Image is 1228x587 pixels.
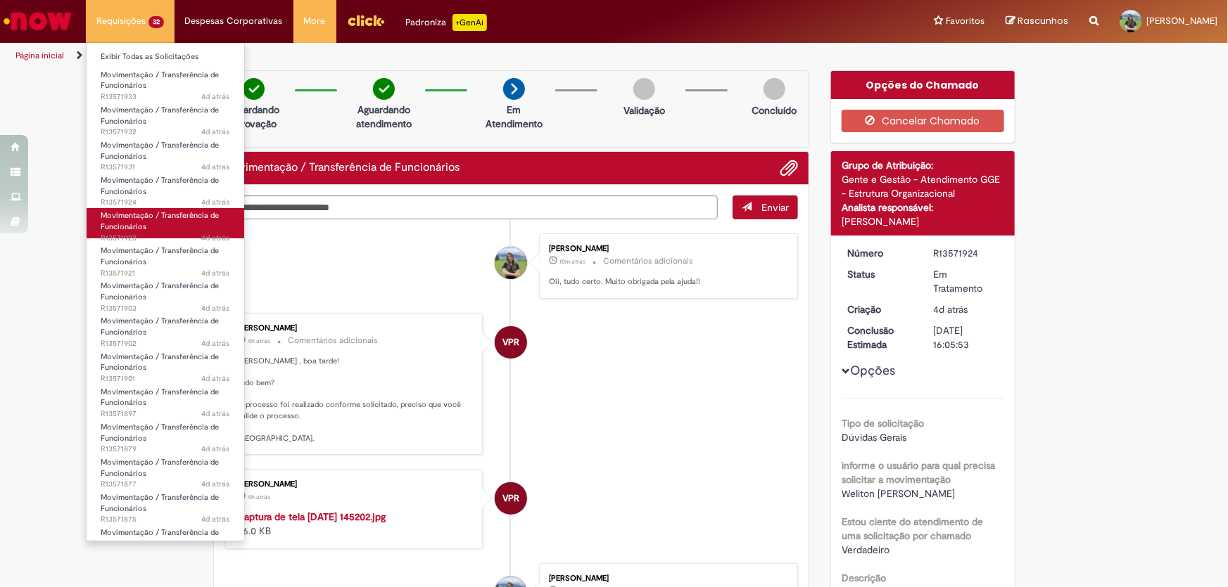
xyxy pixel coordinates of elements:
span: Movimentação / Transferência de Funcionários [101,316,219,337]
span: Dúvidas Gerais [842,431,906,444]
button: Enviar [733,195,798,219]
dt: Status [837,267,923,281]
span: R13571877 [101,479,230,490]
span: 4d atrás [202,127,230,137]
a: Aberto R13571897 : Movimentação / Transferência de Funcionários [87,385,244,415]
span: R13571924 [101,197,230,208]
time: 26/09/2025 17:08:29 [202,268,230,278]
a: Aberto R13571931 : Movimentação / Transferência de Funcionários [87,138,244,168]
p: +GenAi [452,14,487,31]
time: 29/09/2025 14:53:46 [248,493,271,501]
div: Padroniza [406,14,487,31]
img: img-circle-grey.png [764,78,785,100]
span: 4d atrás [202,373,230,384]
span: Movimentação / Transferência de Funcionários [101,387,219,408]
a: Aberto R13571873 : Movimentação / Transferência de Funcionários [87,525,244,555]
a: Rascunhos [1006,15,1068,28]
time: 26/09/2025 17:09:19 [202,91,230,102]
span: R13571902 [101,338,230,349]
span: R13571903 [101,303,230,314]
span: R13571921 [101,268,230,279]
textarea: Digite sua mensagem aqui... [224,195,719,219]
time: 26/09/2025 17:04:37 [202,303,230,314]
span: 4d atrás [202,338,230,349]
time: 26/09/2025 17:08:45 [934,303,968,316]
img: ServiceNow [1,7,74,35]
time: 26/09/2025 17:08:40 [202,233,230,243]
time: 26/09/2025 17:00:55 [202,444,230,454]
span: More [304,14,326,28]
a: Aberto R13571903 : Movimentação / Transferência de Funcionários [87,278,244,309]
span: 4d atrás [202,233,230,243]
span: R13571875 [101,514,230,525]
div: R13571924 [934,246,999,260]
img: check-circle-green.png [373,78,395,100]
div: 66.0 KB [238,510,472,538]
button: Adicionar anexos [780,159,798,177]
span: Rascunhos [1018,14,1068,27]
div: 26/09/2025 17:08:45 [934,302,999,316]
time: 26/09/2025 17:09:16 [202,162,230,172]
span: Requisições [96,14,146,28]
span: 4d atrás [202,479,230,489]
span: 4d atrás [202,444,230,454]
img: arrow-next.png [503,78,525,100]
span: Movimentação / Transferência de Funcionários [101,105,219,127]
span: R13571931 [101,162,230,173]
a: Aberto R13571933 : Movimentação / Transferência de Funcionários [87,67,244,98]
span: 4d atrás [202,303,230,314]
span: 4h atrás [248,493,271,501]
div: Analista responsável: [842,200,1004,214]
span: R13571879 [101,444,230,455]
small: Comentários adicionais [603,255,693,267]
p: Validação [624,103,665,117]
div: [PERSON_NAME] [549,245,783,253]
span: Movimentação / Transferência de Funcionários [101,245,219,267]
span: Despesas Corporativas [185,14,283,28]
span: Movimentação / Transferência de Funcionários [101,140,219,162]
span: R13571901 [101,373,230,385]
span: 4d atrás [202,514,230,524]
p: Aguardando Aprovação [220,103,288,131]
span: 32 [148,16,164,28]
span: VPR [502,325,519,359]
a: Aberto R13571877 : Movimentação / Transferência de Funcionários [87,455,244,485]
span: R13571933 [101,91,230,103]
time: 26/09/2025 17:00:43 [202,479,230,489]
time: 26/09/2025 17:04:05 [202,408,230,419]
a: Aberto R13571879 : Movimentação / Transferência de Funcionários [87,420,244,450]
span: 4d atrás [202,162,230,172]
img: check-circle-green.png [243,78,265,100]
p: Aguardando atendimento [350,103,418,131]
span: Movimentação / Transferência de Funcionários [101,210,219,232]
button: Cancelar Chamado [842,110,1004,132]
span: Movimentação / Transferência de Funcionários [101,492,219,514]
span: 10m atrás [559,257,585,266]
h2: Movimentação / Transferência de Funcionários Histórico de tíquete [224,162,460,174]
span: 4d atrás [202,408,230,419]
a: Aberto R13571923 : Movimentação / Transferência de Funcionários [87,208,244,238]
b: Tipo de solicitação [842,417,924,430]
span: VPR [502,482,519,515]
a: Página inicial [15,50,64,61]
div: [PERSON_NAME] [549,574,783,583]
p: Concluído [752,103,797,117]
div: Grupo de Atribuição: [842,158,1004,172]
a: Aberto R13571902 : Movimentação / Transferência de Funcionários [87,314,244,344]
a: Exibir Todas as Solicitações [87,49,244,65]
span: R13571923 [101,233,230,244]
a: Captura de tela [DATE] 145202.jpg [238,510,386,523]
span: 4d atrás [202,91,230,102]
time: 29/09/2025 14:54:07 [248,337,271,345]
div: [PERSON_NAME] [238,480,472,489]
span: Movimentação / Transferência de Funcionários [101,527,219,549]
time: 26/09/2025 17:00:37 [202,514,230,524]
dt: Criação [837,302,923,316]
img: click_logo_yellow_360x200.png [347,10,385,31]
time: 29/09/2025 18:19:09 [559,257,585,266]
span: Movimentação / Transferência de Funcionários [101,70,219,91]
p: Oii, tudo certo. Muito obrigada pela ajuda!! [549,276,783,288]
span: Movimentação / Transferência de Funcionários [101,280,219,302]
div: [PERSON_NAME] [842,214,1004,228]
